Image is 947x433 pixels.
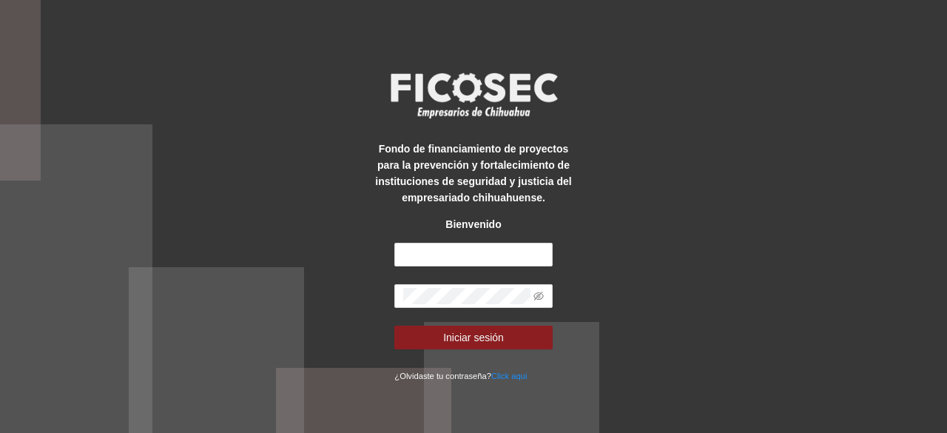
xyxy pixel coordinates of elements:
a: Click aqui [491,372,528,380]
span: Iniciar sesión [443,329,504,346]
span: eye-invisible [533,291,544,301]
button: Iniciar sesión [394,326,552,349]
strong: Fondo de financiamiento de proyectos para la prevención y fortalecimiento de instituciones de seg... [375,143,571,204]
strong: Bienvenido [445,218,501,230]
small: ¿Olvidaste tu contraseña? [394,372,527,380]
img: logo [381,68,566,123]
